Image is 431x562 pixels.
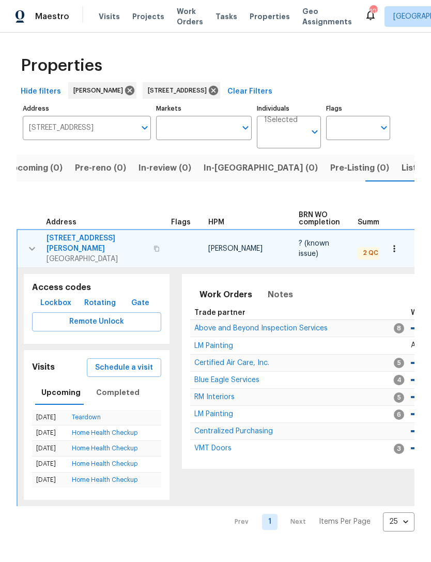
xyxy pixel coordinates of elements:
span: Notes [268,287,293,302]
span: Upcoming (0) [6,161,63,175]
span: Pre-reno (0) [75,161,126,175]
button: Gate [124,294,157,313]
span: Clear Filters [227,85,272,98]
span: Gate [128,297,153,310]
button: Open [238,120,253,135]
a: Above and Beyond Inspection Services [194,325,328,331]
td: [DATE] [32,426,68,441]
span: [PERSON_NAME] [73,85,127,96]
a: Home Health Checkup [72,430,137,436]
a: VMT Doors [194,445,232,451]
a: Home Health Checkup [72,445,137,451]
label: Individuals [257,105,321,112]
div: 25 [383,508,414,535]
td: [DATE] [32,457,68,472]
div: [PERSON_NAME] [68,82,136,99]
span: 2 QC [359,249,382,257]
td: [DATE] [32,441,68,457]
a: LM Painting [194,411,233,417]
a: LM Painting [194,343,233,349]
span: Trade partner [194,309,245,316]
h5: Access codes [32,282,161,293]
button: Open [137,120,152,135]
span: Hide filters [21,85,61,98]
span: Properties [250,11,290,22]
span: Projects [132,11,164,22]
button: Schedule a visit [87,358,161,377]
span: Rotating [84,297,116,310]
a: Home Health Checkup [72,477,137,483]
span: Schedule a visit [95,361,153,374]
div: [STREET_ADDRESS] [143,82,220,99]
span: 5 [394,358,404,368]
span: Address [46,219,76,226]
span: Maestro [35,11,69,22]
button: Rotating [80,294,120,313]
span: [STREET_ADDRESS][PERSON_NAME] [47,233,147,254]
span: LM Painting [194,342,233,350]
span: Work Orders [177,6,203,27]
span: [PERSON_NAME] [208,245,263,252]
a: Centralized Purchasing [194,428,273,434]
span: Remote Unlock [40,315,153,328]
td: [DATE] [32,410,68,426]
label: Flags [326,105,390,112]
span: [STREET_ADDRESS] [148,85,211,96]
span: 1 Selected [264,116,298,125]
button: Remote Unlock [32,312,161,331]
span: 8 [394,323,404,333]
span: Centralized Purchasing [194,428,273,435]
label: Address [23,105,151,112]
span: 6 [394,409,404,420]
span: In-[GEOGRAPHIC_DATA] (0) [204,161,318,175]
button: Open [307,125,322,139]
td: [DATE] [32,472,68,488]
button: Clear Filters [223,82,276,101]
span: Summary [358,219,391,226]
span: RM Interiors [194,393,235,401]
span: ? (known issue) [299,240,329,257]
a: Certified Air Care, Inc. [194,360,269,366]
span: Completed [96,386,140,399]
nav: Pagination Navigation [225,512,414,531]
a: Teardown [72,414,101,420]
span: Visits [99,11,120,22]
span: Upcoming [41,386,81,399]
span: Flags [171,219,191,226]
a: Home Health Checkup [72,461,137,467]
span: Work Orders [199,287,252,302]
button: Lockbox [36,294,75,313]
span: Geo Assignments [302,6,352,27]
span: Lockbox [40,297,71,310]
span: LM Painting [194,411,233,418]
label: Markets [156,105,252,112]
span: In-review (0) [138,161,191,175]
span: BRN WO completion [299,211,340,226]
div: 107 [370,6,377,17]
span: [GEOGRAPHIC_DATA] [47,254,147,264]
a: Goto page 1 [262,514,278,530]
span: Tasks [215,13,237,20]
button: Open [377,120,391,135]
span: 3 [394,444,404,454]
span: Certified Air Care, Inc. [194,359,269,367]
span: 4 [394,375,405,385]
h5: Visits [32,362,55,373]
span: Properties [21,60,102,71]
p: Items Per Page [319,517,371,527]
span: 5 [394,392,404,403]
button: Hide filters [17,82,65,101]
span: Pre-Listing (0) [330,161,389,175]
a: RM Interiors [194,394,235,400]
span: Blue Eagle Services [194,376,259,384]
a: Blue Eagle Services [194,377,259,383]
span: HPM [208,219,224,226]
